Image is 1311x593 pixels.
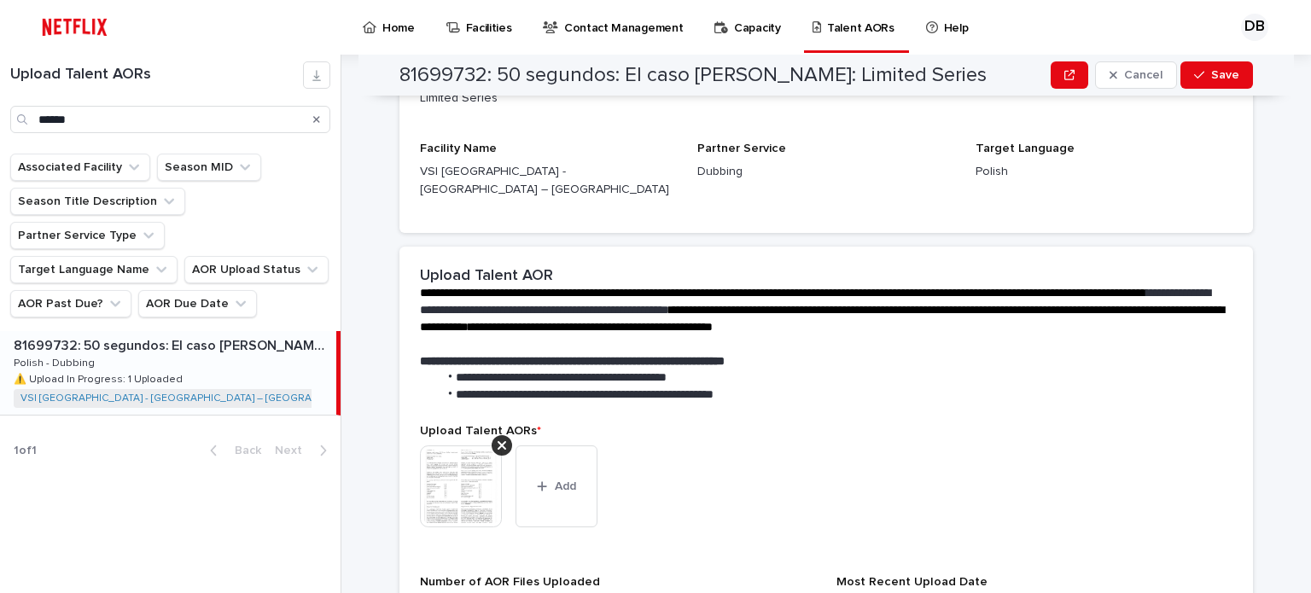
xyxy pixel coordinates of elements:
[1180,61,1253,89] button: Save
[184,256,329,283] button: AOR Upload Status
[399,63,987,88] h2: 81699732: 50 segundos: El caso [PERSON_NAME]: Limited Series
[697,142,786,154] span: Partner Service
[976,163,1232,181] p: Polish
[14,354,98,369] p: Polish - Dubbing
[138,290,257,317] button: AOR Due Date
[10,106,330,133] input: Search
[10,188,185,215] button: Season Title Description
[976,142,1075,154] span: Target Language
[10,256,178,283] button: Target Language Name
[420,163,677,199] p: VSI [GEOGRAPHIC_DATA] - [GEOGRAPHIC_DATA] – [GEOGRAPHIC_DATA]
[1211,69,1239,81] span: Save
[224,445,261,456] span: Back
[420,425,541,437] span: Upload Talent AORs
[10,154,150,181] button: Associated Facility
[555,480,576,492] span: Add
[10,290,131,317] button: AOR Past Due?
[275,445,312,456] span: Next
[20,392,369,404] a: VSI [GEOGRAPHIC_DATA] - [GEOGRAPHIC_DATA] – [GEOGRAPHIC_DATA]
[157,154,261,181] button: Season MID
[1241,14,1268,41] div: DB
[14,334,333,354] p: 81699732: 50 segundos: El caso Fernando Báez Sosa: Limited Series
[516,445,597,527] button: Add
[836,576,988,588] span: Most Recent Upload Date
[1095,61,1177,89] button: Cancel
[420,267,553,286] h2: Upload Talent AOR
[10,222,165,249] button: Partner Service Type
[268,443,341,458] button: Next
[14,370,186,386] p: ⚠️ Upload In Progress: 1 Uploaded
[34,10,115,44] img: ifQbXi3ZQGMSEF7WDB7W
[10,66,303,84] h1: Upload Talent AORs
[1124,69,1162,81] span: Cancel
[196,443,268,458] button: Back
[697,163,954,181] p: Dubbing
[420,576,600,588] span: Number of AOR Files Uploaded
[420,142,497,154] span: Facility Name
